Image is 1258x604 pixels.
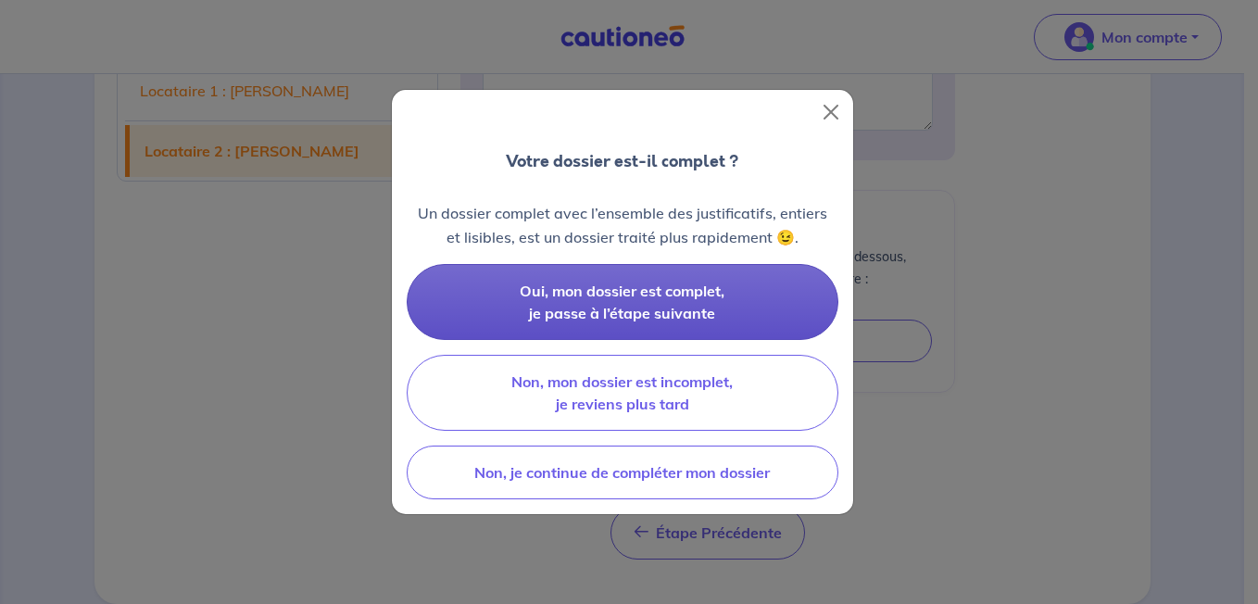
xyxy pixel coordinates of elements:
span: Non, mon dossier est incomplet, je reviens plus tard [511,372,733,413]
button: Non, je continue de compléter mon dossier [407,446,838,499]
button: Non, mon dossier est incomplet, je reviens plus tard [407,355,838,431]
button: Oui, mon dossier est complet, je passe à l’étape suivante [407,264,838,340]
button: Close [816,97,846,127]
span: Oui, mon dossier est complet, je passe à l’étape suivante [520,282,724,322]
p: Votre dossier est-il complet ? [506,149,738,173]
span: Non, je continue de compléter mon dossier [474,463,770,482]
p: Un dossier complet avec l’ensemble des justificatifs, entiers et lisibles, est un dossier traité ... [407,201,838,249]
